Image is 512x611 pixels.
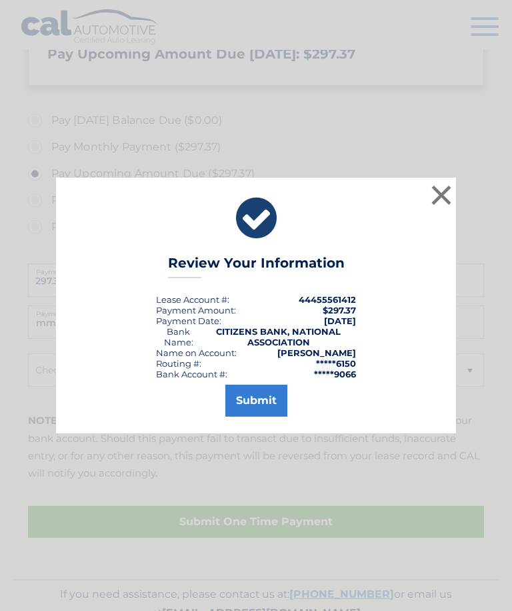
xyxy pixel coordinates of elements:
[168,255,345,278] h3: Review Your Information
[324,315,356,326] span: [DATE]
[428,182,455,208] button: ×
[156,305,236,315] div: Payment Amount:
[156,326,201,347] div: Bank Name:
[156,315,221,326] div: :
[299,294,356,305] strong: 44455561412
[323,305,356,315] span: $297.37
[156,369,227,379] div: Bank Account #:
[216,326,341,347] strong: CITIZENS BANK, NATIONAL ASSOCIATION
[225,385,287,417] button: Submit
[156,358,201,369] div: Routing #:
[156,347,237,358] div: Name on Account:
[156,294,229,305] div: Lease Account #:
[277,347,356,358] strong: [PERSON_NAME]
[156,315,219,326] span: Payment Date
